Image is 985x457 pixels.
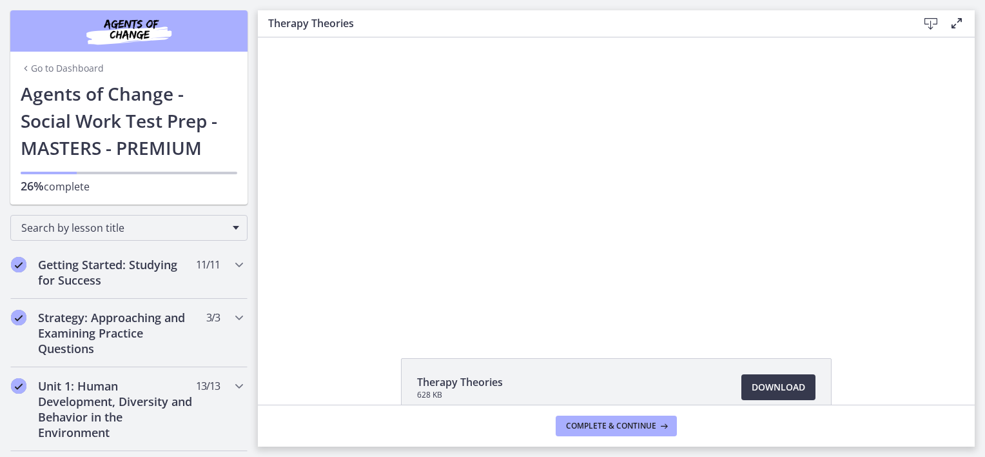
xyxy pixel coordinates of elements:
[206,310,220,325] span: 3 / 3
[38,378,195,440] h2: Unit 1: Human Development, Diversity and Behavior in the Environment
[741,374,815,400] a: Download
[11,257,26,272] i: Completed
[258,37,975,329] iframe: Video Lesson
[417,374,503,390] span: Therapy Theories
[556,416,677,436] button: Complete & continue
[268,15,897,31] h3: Therapy Theories
[196,257,220,272] span: 11 / 11
[417,390,503,400] span: 628 KB
[38,310,195,356] h2: Strategy: Approaching and Examining Practice Questions
[21,62,104,75] a: Go to Dashboard
[52,15,206,46] img: Agents of Change
[21,221,226,235] span: Search by lesson title
[10,215,248,241] div: Search by lesson title
[38,257,195,288] h2: Getting Started: Studying for Success
[21,80,237,161] h1: Agents of Change - Social Work Test Prep - MASTERS - PREMIUM
[11,378,26,394] i: Completed
[11,310,26,325] i: Completed
[752,380,805,395] span: Download
[21,178,44,194] span: 26%
[21,178,237,194] p: complete
[566,421,656,431] span: Complete & continue
[196,378,220,394] span: 13 / 13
